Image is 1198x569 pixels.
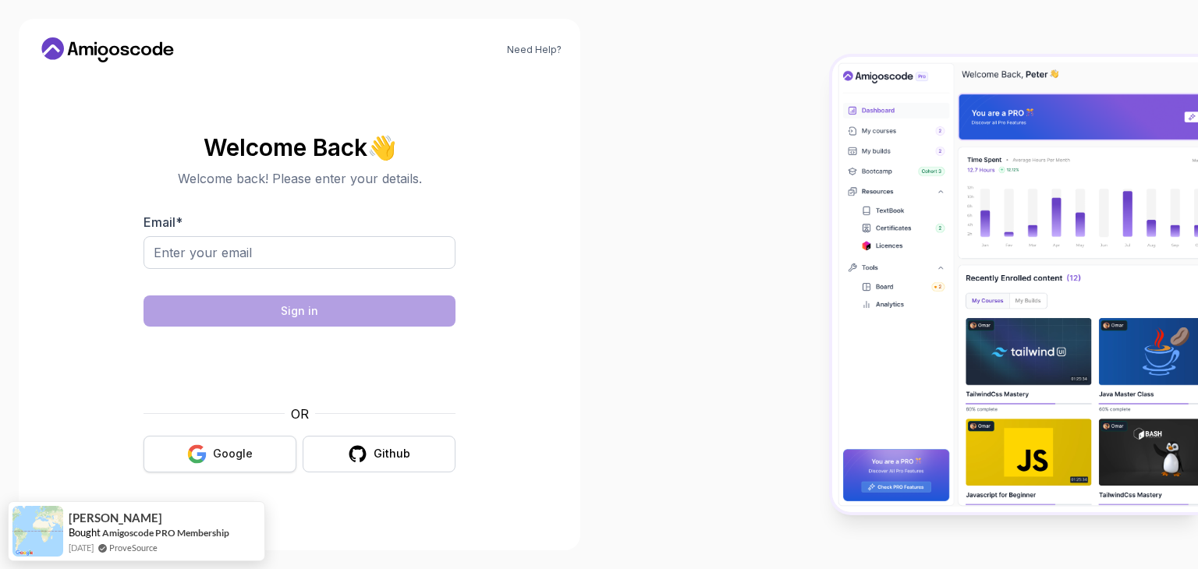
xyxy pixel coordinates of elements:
[303,436,455,472] button: Github
[213,446,253,461] div: Google
[144,436,296,472] button: Google
[374,446,410,461] div: Github
[37,37,178,62] a: Home link
[291,405,309,423] p: OR
[69,526,101,539] span: Bought
[507,44,562,56] a: Need Help?
[69,541,94,554] span: [DATE]
[281,303,318,319] div: Sign in
[367,134,395,159] span: 👋
[144,236,455,269] input: Enter your email
[12,506,63,557] img: provesource social proof notification image
[144,135,455,160] h2: Welcome Back
[144,214,183,230] label: Email *
[144,169,455,188] p: Welcome back! Please enter your details.
[832,57,1198,512] img: Amigoscode Dashboard
[102,527,229,539] a: Amigoscode PRO Membership
[182,336,417,395] iframe: Widget containing checkbox for hCaptcha security challenge
[144,295,455,327] button: Sign in
[69,511,162,525] span: [PERSON_NAME]
[109,541,158,554] a: ProveSource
